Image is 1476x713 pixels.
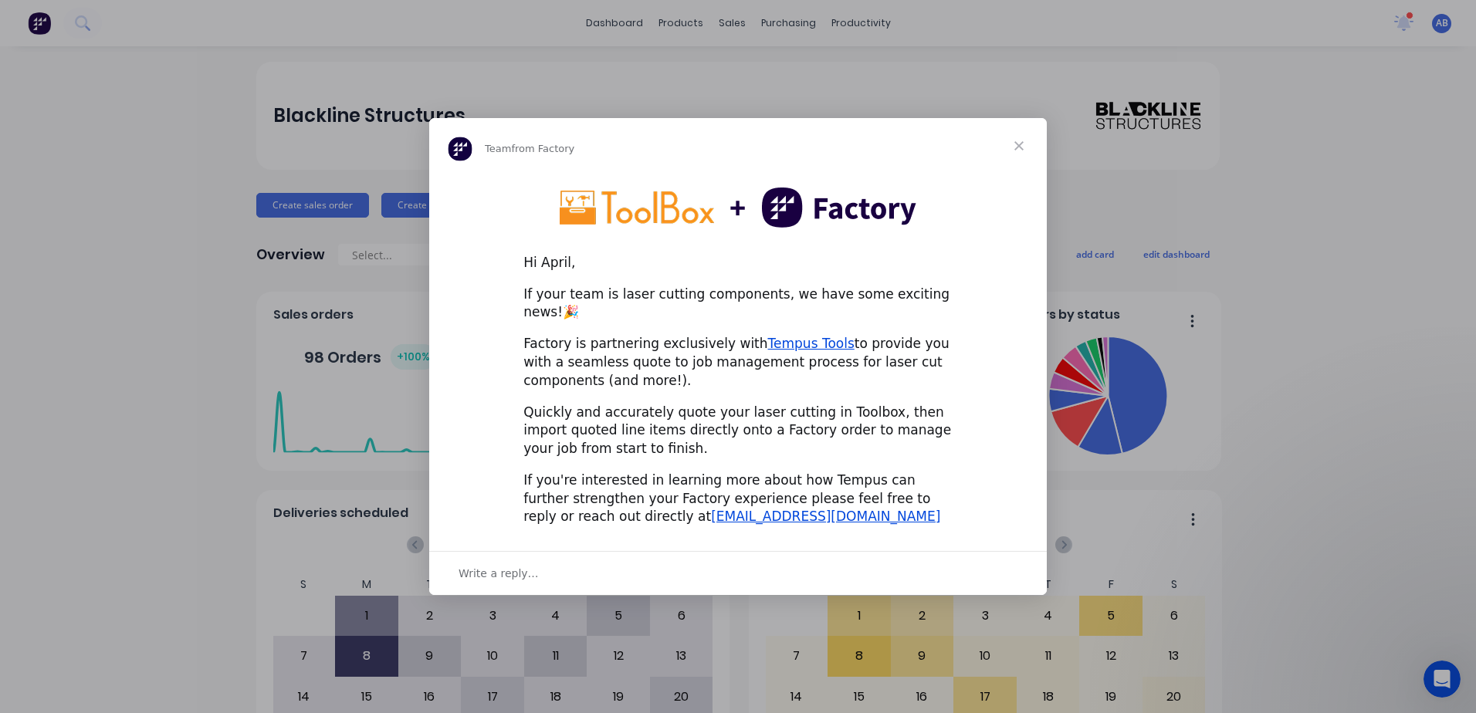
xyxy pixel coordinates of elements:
a: Tempus Tools [768,336,855,351]
a: [EMAIL_ADDRESS][DOMAIN_NAME] [711,509,940,524]
span: Team [485,143,511,154]
div: Factory is partnering exclusively with to provide you with a seamless quote to job management pro... [523,335,953,390]
div: Hi April, [523,254,953,272]
div: Open conversation and reply [429,551,1047,595]
div: If your team is laser cutting components, we have some exciting news!🎉 [523,286,953,323]
span: Close [991,118,1047,174]
span: Write a reply… [459,563,539,583]
div: Quickly and accurately quote your laser cutting in Toolbox, then import quoted line items directl... [523,404,953,458]
img: Profile image for Team [448,137,472,161]
span: from Factory [511,143,574,154]
div: If you're interested in learning more about how Tempus can further strengthen your Factory experi... [523,471,953,526]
